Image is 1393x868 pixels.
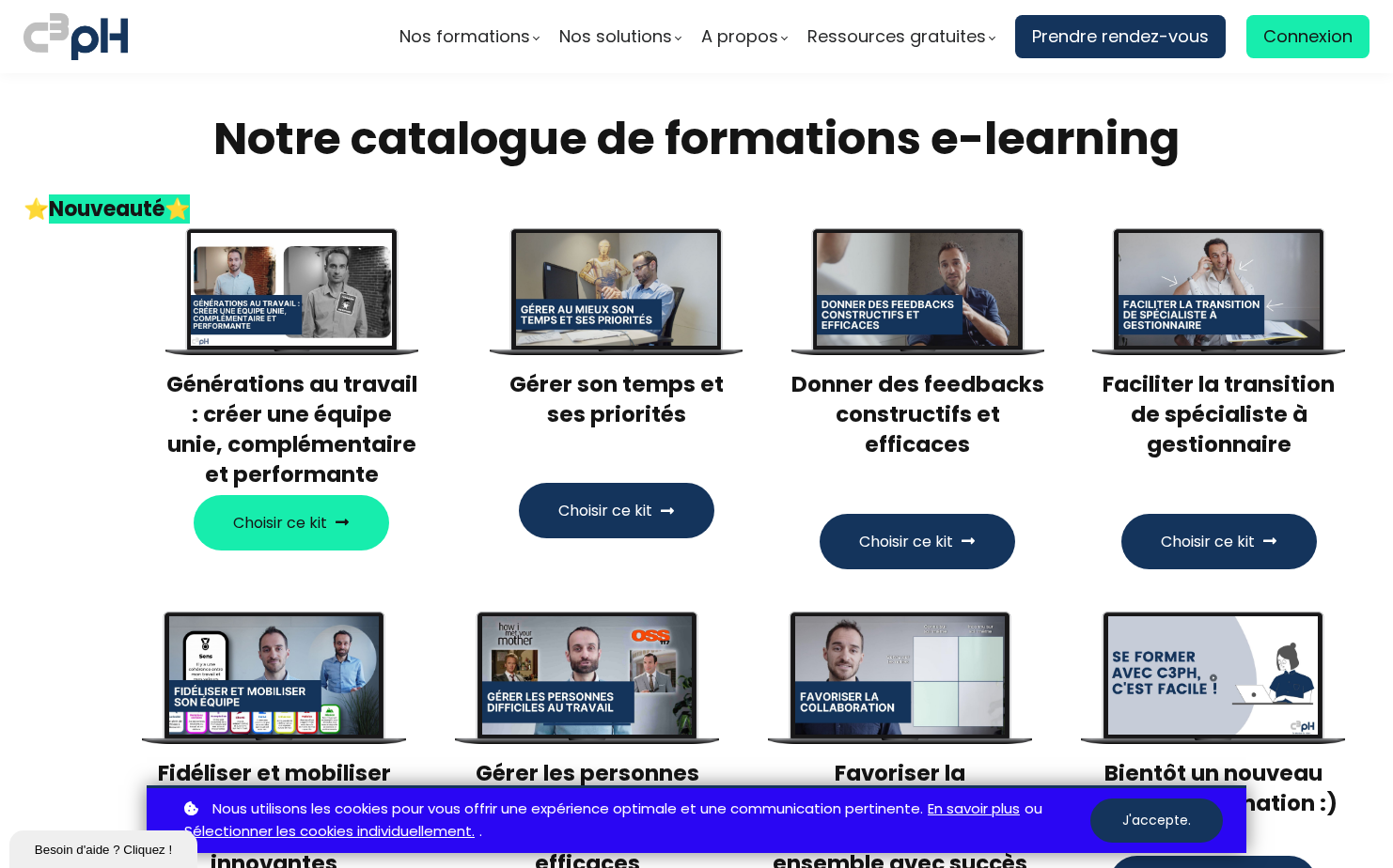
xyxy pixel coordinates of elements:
button: J'accepte. [1090,798,1223,843]
h3: Gérer son temps et ses priorités [490,369,744,460]
button: Choisir ce kit [194,495,389,550]
h3: Générations au travail : créer une équipe unie, complémentaire et performante [164,369,419,490]
button: Choisir ce kit [820,514,1015,569]
h3: Bientôt un nouveau thème de formation :) [1080,758,1346,818]
button: Choisir ce kit [519,483,714,538]
span: Prendre rendez-vous [1032,23,1209,51]
button: Choisir ce kit [1121,514,1317,569]
img: logo C3PH [23,9,128,64]
span: Nous utilisons les cookies pour vous offrir une expérience optimale et une communication pertinente. [212,798,923,821]
span: Choisir ce kit [859,530,953,553]
a: Sélectionner les cookies individuellement. [184,820,475,844]
a: Connexion [1246,15,1370,58]
strong: Nouveauté⭐ [49,194,190,224]
span: Connexion [1263,23,1353,51]
span: Ressources gratuites [807,23,986,51]
a: En savoir plus [928,798,1020,821]
span: A propos [701,23,778,51]
iframe: chat widget [9,827,201,868]
span: Nos solutions [559,23,672,51]
h3: Donner des feedbacks constructifs et efficaces [790,369,1045,490]
h2: Notre catalogue de formations e-learning [23,110,1370,168]
span: Nos formations [399,23,530,51]
span: Choisir ce kit [1161,530,1255,553]
span: ⭐ [23,194,49,224]
p: ou . [180,798,1090,845]
span: Choisir ce kit [558,499,652,522]
span: Choisir ce kit [233,511,327,535]
a: Prendre rendez-vous [1015,15,1226,58]
h3: Faciliter la transition de spécialiste à gestionnaire [1092,369,1347,490]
